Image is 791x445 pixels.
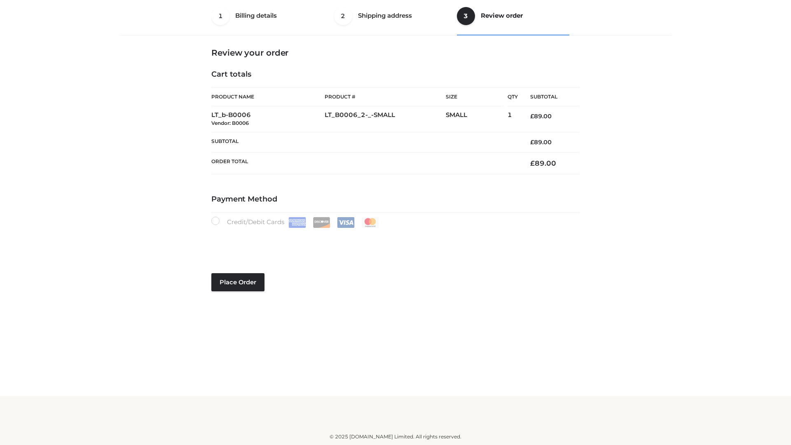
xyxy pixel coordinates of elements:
span: £ [530,112,534,120]
td: SMALL [446,106,508,132]
img: Discover [313,217,330,228]
td: LT_b-B0006 [211,106,325,132]
td: LT_B0006_2-_-SMALL [325,106,446,132]
th: Size [446,88,503,106]
bdi: 89.00 [530,138,552,146]
small: Vendor: B0006 [211,120,249,126]
img: Amex [288,217,306,228]
th: Order Total [211,152,518,174]
button: Place order [211,273,264,291]
img: Visa [337,217,355,228]
img: Mastercard [361,217,379,228]
th: Subtotal [518,88,580,106]
h4: Payment Method [211,195,580,204]
span: £ [530,138,534,146]
bdi: 89.00 [530,159,556,167]
div: © 2025 [DOMAIN_NAME] Limited. All rights reserved. [122,433,669,441]
span: £ [530,159,535,167]
th: Product # [325,87,446,106]
td: 1 [508,106,518,132]
label: Credit/Debit Cards [211,217,380,228]
bdi: 89.00 [530,112,552,120]
th: Product Name [211,87,325,106]
th: Subtotal [211,132,518,152]
iframe: Secure payment input frame [210,226,578,256]
h4: Cart totals [211,70,580,79]
th: Qty [508,87,518,106]
h3: Review your order [211,48,580,58]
